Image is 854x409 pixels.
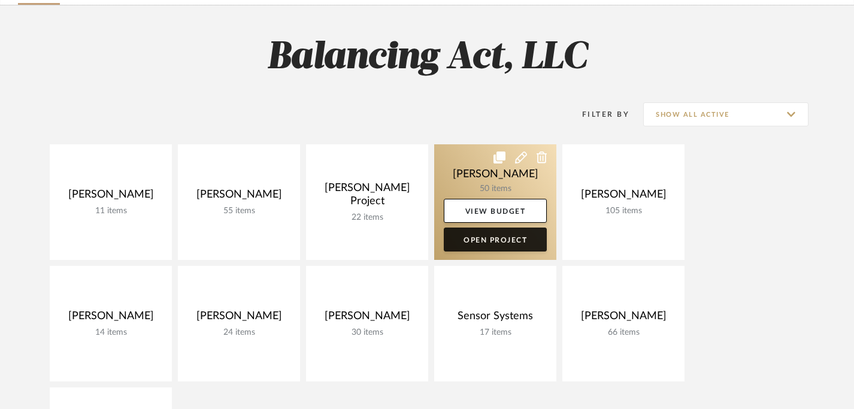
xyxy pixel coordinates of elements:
div: 55 items [187,206,290,216]
div: [PERSON_NAME] [59,188,162,206]
div: [PERSON_NAME] [316,310,419,328]
a: View Budget [444,199,547,223]
div: 22 items [316,213,419,223]
div: Filter By [567,108,629,120]
a: Open Project [444,228,547,252]
div: 30 items [316,328,419,338]
div: 105 items [572,206,675,216]
div: [PERSON_NAME] [572,188,675,206]
div: [PERSON_NAME] Project [316,181,419,213]
div: 11 items [59,206,162,216]
div: 24 items [187,328,290,338]
div: 14 items [59,328,162,338]
div: Sensor Systems [444,310,547,328]
div: [PERSON_NAME] [59,310,162,328]
div: [PERSON_NAME] [572,310,675,328]
div: 66 items [572,328,675,338]
div: 17 items [444,328,547,338]
div: [PERSON_NAME] [187,188,290,206]
div: [PERSON_NAME] [187,310,290,328]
